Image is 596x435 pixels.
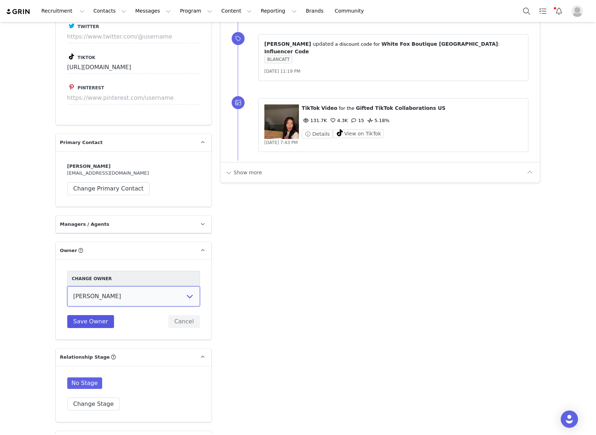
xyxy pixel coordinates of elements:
button: View on TikTok [333,129,384,138]
input: https://www.tiktok.com/@username [67,61,200,74]
button: Cancel [168,315,200,328]
span: 4.3K [329,118,348,123]
button: Profile [567,5,590,17]
span: Video [321,105,337,111]
a: View on TikTok [333,131,384,137]
button: Notifications [551,3,567,19]
button: Program [176,3,217,19]
button: Recruitment [37,3,89,19]
span: Relationship Stage [60,354,110,361]
button: Save Owner [67,315,114,328]
div: Open Intercom Messenger [561,411,578,428]
span: White Fox Boutique [GEOGRAPHIC_DATA] [382,41,498,47]
span: updated [313,41,333,47]
a: Brands [301,3,330,19]
div: [EMAIL_ADDRESS][DOMAIN_NAME] [67,163,200,195]
div: Change Owner [67,271,200,286]
span: TikTok [302,105,320,111]
button: Search [519,3,534,19]
body: Rich Text Area. Press ALT-0 for help. [6,6,295,14]
strong: [PERSON_NAME] [67,163,111,169]
button: Details [302,130,333,138]
button: Content [217,3,256,19]
p: ⁨ ⁩ ⁨ ⁩ for the ⁨ ⁩ [302,104,523,112]
span: Primary Contact [60,139,103,146]
span: [DATE] 7:43 PM [264,140,298,145]
a: Community [331,3,372,19]
button: Reporting [256,3,301,19]
img: placeholder-profile.jpg [572,5,583,17]
button: Messages [131,3,175,19]
img: grin logo [6,8,31,15]
button: Contacts [89,3,131,19]
input: https://www.pinterest.com/username [67,91,200,104]
span: [PERSON_NAME] [264,41,311,47]
span: Influencer Code [264,49,309,54]
span: 131.7K [302,118,327,123]
span: BLANCATT [264,55,292,63]
span: No Stage [67,377,102,389]
span: Gifted TikTok Collaborations US [356,105,445,111]
input: https://www.twitter.com/@username [67,30,200,43]
span: 5.18% [366,118,389,123]
a: Tasks [535,3,551,19]
span: [DATE] 11:19 PM [264,69,300,74]
button: Show more [225,167,263,178]
span: 15 [350,118,364,123]
span: Owner [60,247,77,254]
span: Twitter [78,24,99,29]
span: Pinterest [78,85,104,90]
span: Managers / Agents [60,221,109,228]
p: ⁨ ⁩ ⁨ ⁩ a discount code for ⁨ ⁩: ⁨ ⁩ [264,40,523,55]
button: Change Stage [67,398,120,411]
span: Tiktok [78,55,96,60]
button: Change Primary Contact [67,182,150,195]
